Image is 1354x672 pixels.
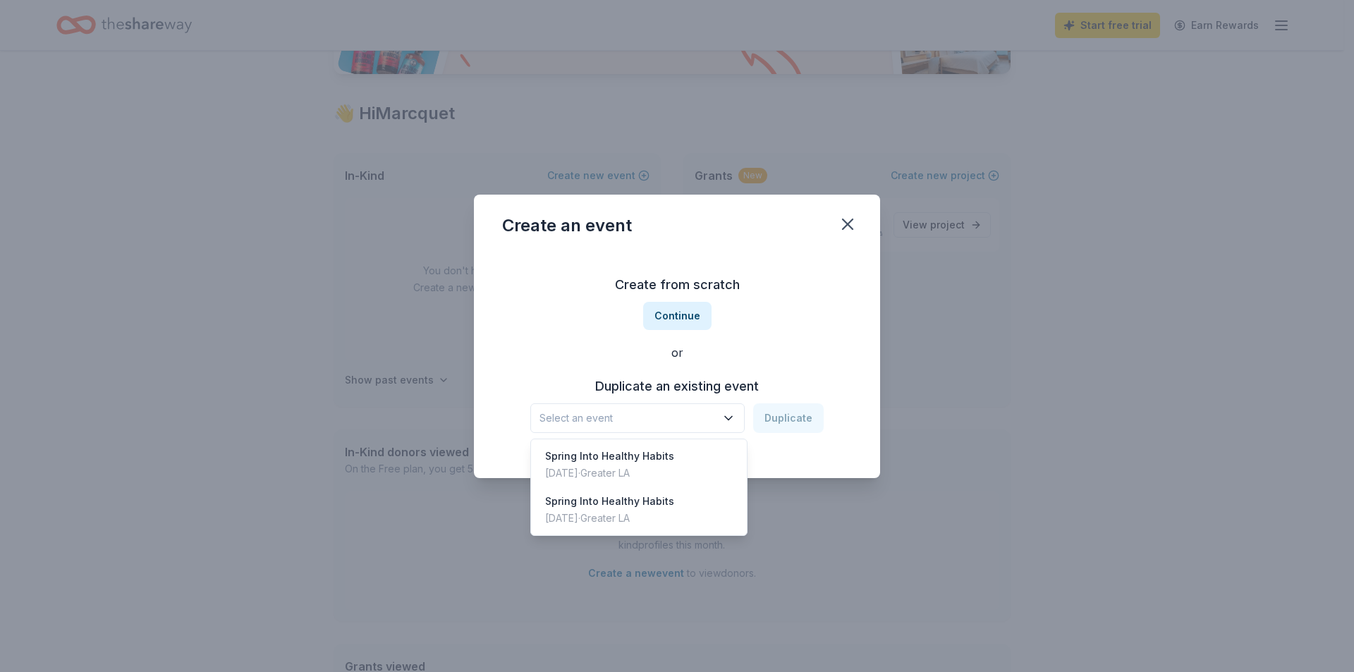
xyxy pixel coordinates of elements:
[545,493,674,510] div: Spring Into Healthy Habits
[545,448,674,465] div: Spring Into Healthy Habits
[545,510,674,527] div: [DATE] · Greater LA
[530,403,745,433] button: Select an event
[545,465,674,482] div: [DATE] · Greater LA
[539,410,716,427] span: Select an event
[530,439,748,536] div: Select an event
